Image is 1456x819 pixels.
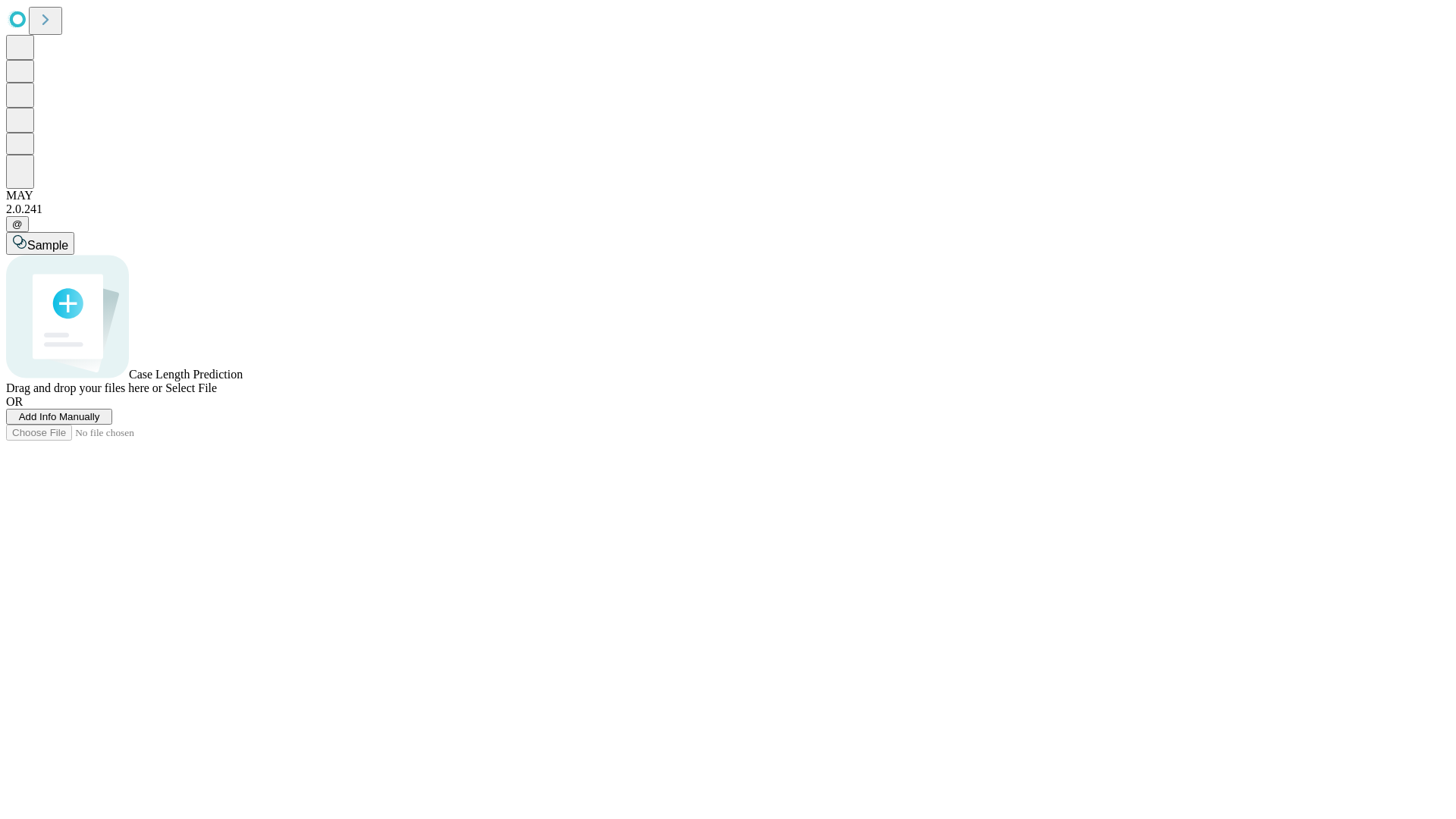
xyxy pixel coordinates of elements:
span: Select File [165,381,217,394]
button: Add Info Manually [6,409,112,425]
span: Case Length Prediction [129,368,243,381]
span: Add Info Manually [19,411,100,422]
span: OR [6,395,23,408]
span: Sample [27,239,68,252]
div: 2.0.241 [6,202,1450,216]
button: @ [6,216,29,232]
button: Sample [6,232,74,255]
span: Drag and drop your files here or [6,381,162,394]
div: MAY [6,189,1450,202]
span: @ [12,218,23,230]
